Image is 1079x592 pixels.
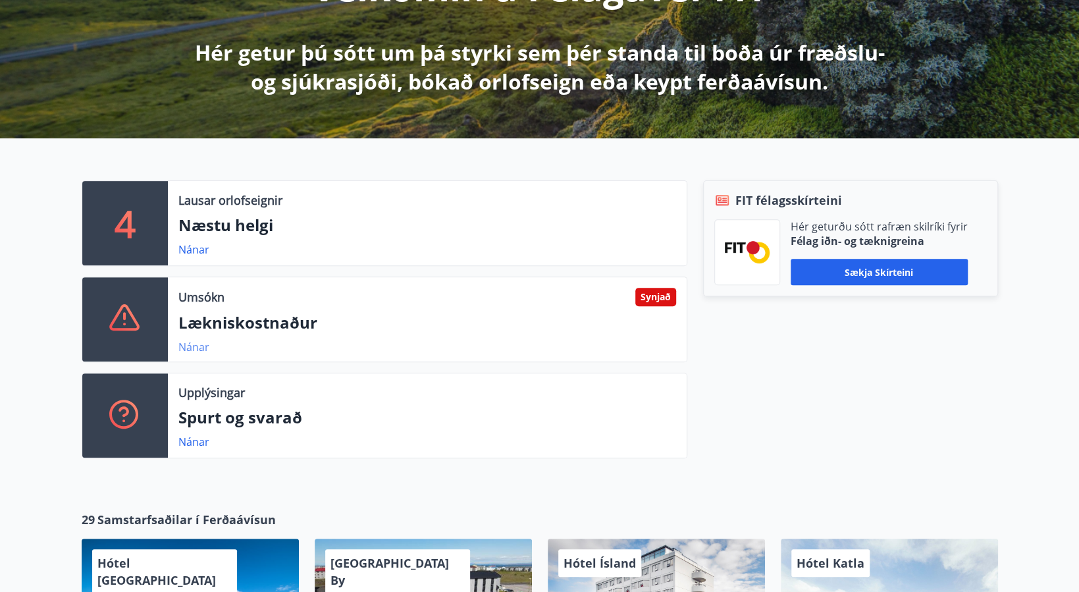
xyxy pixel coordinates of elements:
span: Samstarfsaðilar í Ferðaávísun [97,511,276,528]
p: Umsókn [178,288,224,306]
p: Upplýsingar [178,384,245,401]
a: Nánar [178,435,209,449]
button: Sækja skírteini [791,259,968,285]
p: Lækniskostnaður [178,311,676,334]
div: Synjað [635,288,676,306]
span: 29 [82,511,95,528]
p: Lausar orlofseignir [178,192,282,209]
a: Nánar [178,340,209,354]
a: Nánar [178,242,209,257]
p: Spurt og svarað [178,406,676,429]
span: FIT félagsskírteini [735,192,842,209]
p: 4 [115,198,136,248]
span: Hótel Katla [797,555,864,571]
span: Hótel [GEOGRAPHIC_DATA] [97,555,216,588]
img: FPQVkF9lTnNbbaRSFyT17YYeljoOGk5m51IhT0bO.png [725,241,770,263]
p: Félag iðn- og tæknigreina [791,234,968,248]
p: Hér getur þú sótt um þá styrki sem þér standa til boða úr fræðslu- og sjúkrasjóði, bókað orlofsei... [192,38,887,96]
p: Hér geturðu sótt rafræn skilríki fyrir [791,219,968,234]
p: Næstu helgi [178,214,676,236]
span: Hótel Ísland [564,555,636,571]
